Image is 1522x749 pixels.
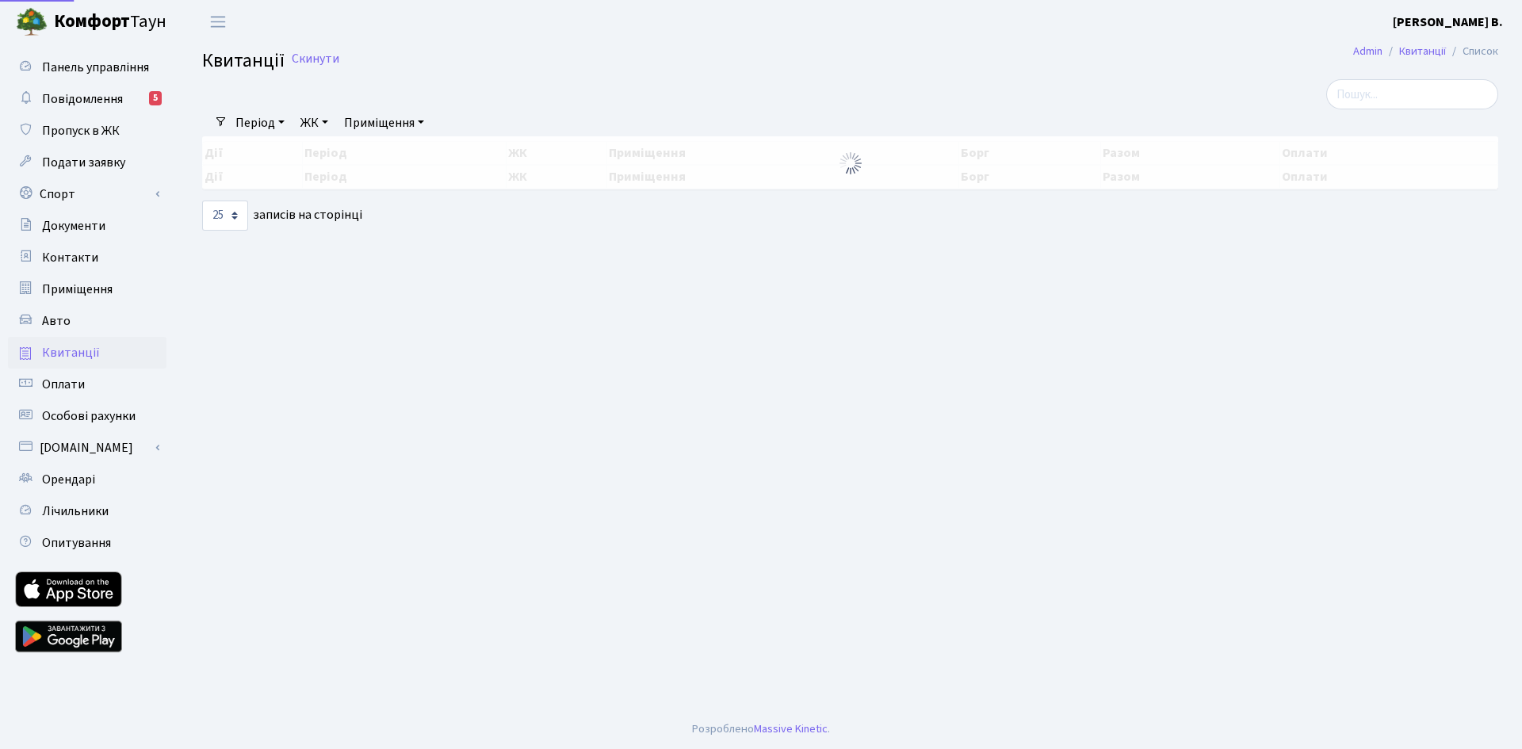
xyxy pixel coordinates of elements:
[8,273,166,305] a: Приміщення
[42,407,136,425] span: Особові рахунки
[42,281,113,298] span: Приміщення
[8,337,166,369] a: Квитанції
[8,400,166,432] a: Особові рахунки
[8,178,166,210] a: Спорт
[8,305,166,337] a: Авто
[229,109,291,136] a: Період
[198,9,238,35] button: Переключити навігацію
[202,201,248,231] select: записів на сторінці
[1393,13,1503,31] b: [PERSON_NAME] В.
[838,151,863,176] img: Обробка...
[42,503,109,520] span: Лічильники
[202,201,362,231] label: записів на сторінці
[42,154,125,171] span: Подати заявку
[294,109,335,136] a: ЖК
[8,242,166,273] a: Контакти
[8,210,166,242] a: Документи
[42,90,123,108] span: Повідомлення
[1399,43,1446,59] a: Квитанції
[42,376,85,393] span: Оплати
[754,720,828,737] a: Massive Kinetic
[8,83,166,115] a: Повідомлення5
[8,432,166,464] a: [DOMAIN_NAME]
[1393,13,1503,32] a: [PERSON_NAME] В.
[54,9,166,36] span: Таун
[42,59,149,76] span: Панель управління
[8,464,166,495] a: Орендарі
[1326,79,1498,109] input: Пошук...
[8,527,166,559] a: Опитування
[8,369,166,400] a: Оплати
[42,122,120,139] span: Пропуск в ЖК
[42,312,71,330] span: Авто
[202,47,285,75] span: Квитанції
[42,534,111,552] span: Опитування
[16,6,48,38] img: logo.png
[8,115,166,147] a: Пропуск в ЖК
[292,52,339,67] a: Скинути
[692,720,830,738] div: Розроблено .
[338,109,430,136] a: Приміщення
[54,9,130,34] b: Комфорт
[1353,43,1382,59] a: Admin
[8,147,166,178] a: Подати заявку
[42,249,98,266] span: Контакти
[42,471,95,488] span: Орендарі
[42,217,105,235] span: Документи
[1329,35,1522,68] nav: breadcrumb
[8,495,166,527] a: Лічильники
[42,344,100,361] span: Квитанції
[8,52,166,83] a: Панель управління
[1446,43,1498,60] li: Список
[149,91,162,105] div: 5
